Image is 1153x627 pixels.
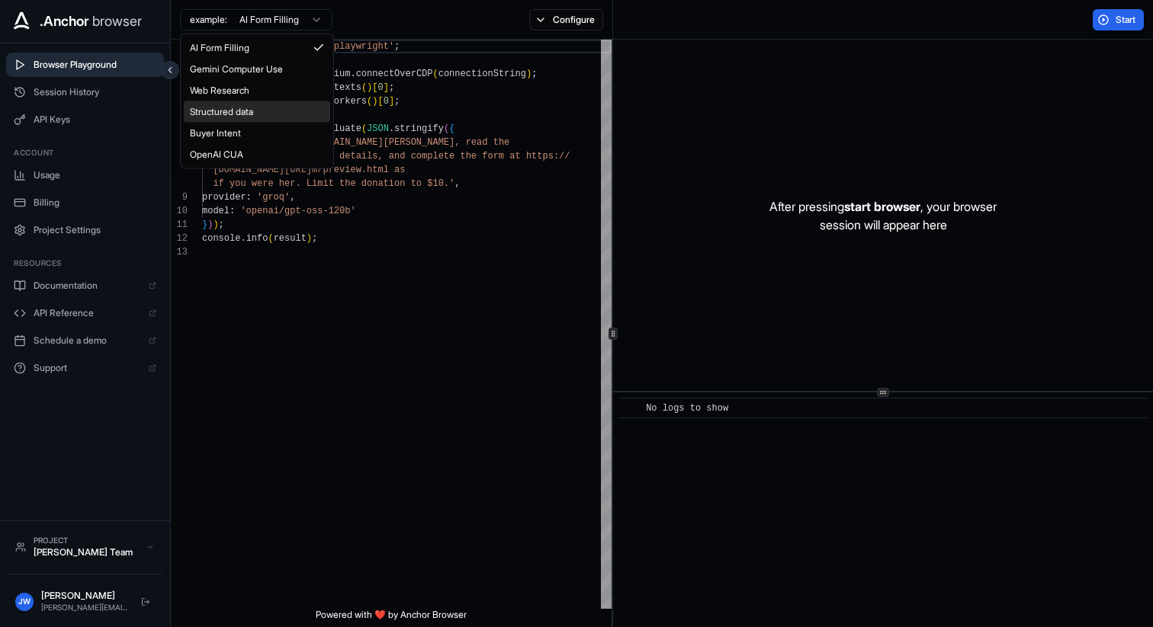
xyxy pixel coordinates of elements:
[190,63,283,75] span: Gemini Computer Use
[190,106,253,118] span: Structured data
[190,149,243,161] span: OpenAI CUA
[190,127,241,139] span: Buyer Intent
[190,85,249,97] span: Web Research
[190,42,249,54] span: AI Form Filling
